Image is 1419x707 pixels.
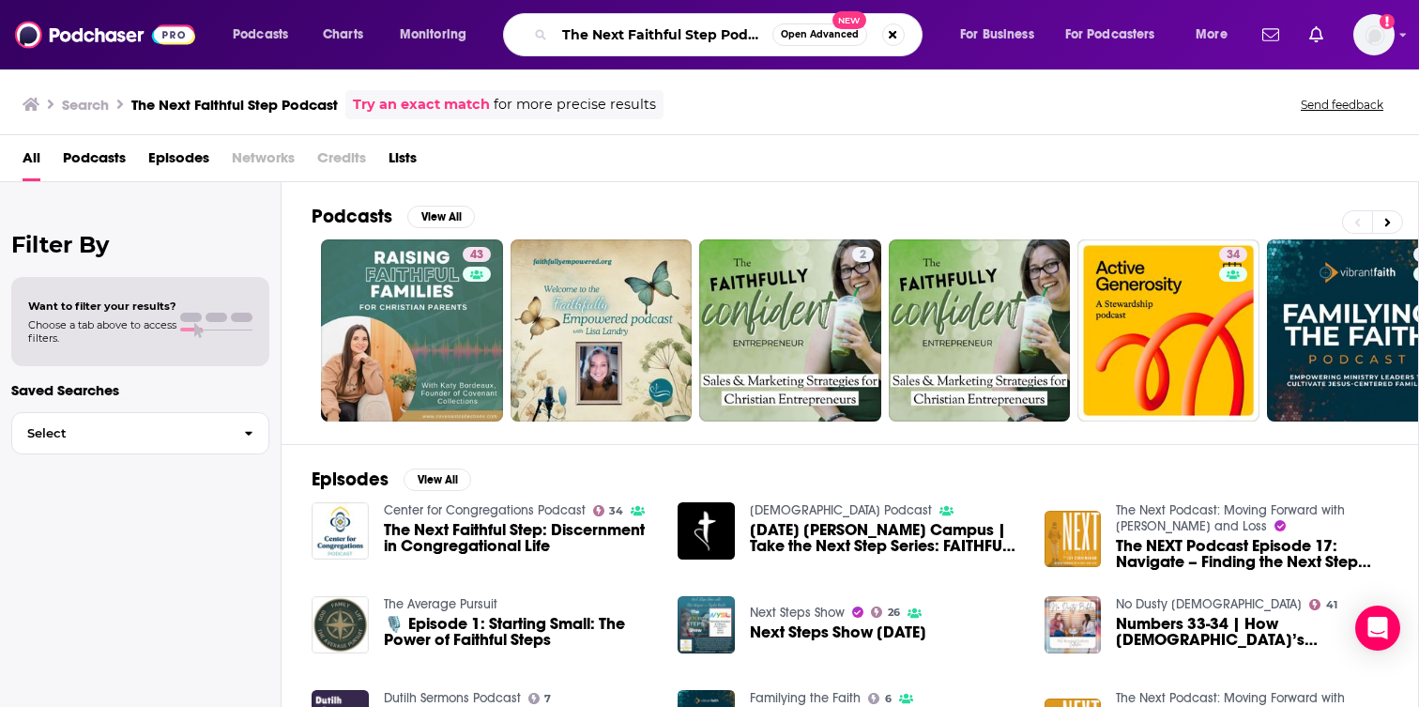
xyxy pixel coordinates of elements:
[1295,97,1389,113] button: Send feedback
[384,502,586,518] a: Center for Congregations Podcast
[312,468,471,491] a: EpisodesView All
[321,239,503,422] a: 43
[312,596,369,653] img: 🎙️ Episode 1: Starting Small: The Power of Faithful Steps
[400,22,466,48] span: Monitoring
[148,143,209,181] a: Episodes
[11,412,269,454] button: Select
[609,507,623,515] span: 34
[63,143,126,181] a: Podcasts
[860,246,866,265] span: 2
[1116,616,1388,648] span: Numbers 33-34 | How [DEMOGRAPHIC_DATA]’s Faithfulness Guides What’s Next
[233,22,288,48] span: Podcasts
[1065,22,1155,48] span: For Podcasters
[750,522,1022,554] a: 2019-11-17 DeWitt Campus | Take the Next Step Series: FAITHFUL GIVING
[28,300,176,313] span: Want to filter your results?
[521,13,940,56] div: Search podcasts, credits, & more...
[323,22,363,48] span: Charts
[888,608,900,617] span: 26
[678,502,735,560] img: 2019-11-17 DeWitt Campus | Take the Next Step Series: FAITHFUL GIVING
[312,468,389,491] h2: Episodes
[131,96,338,114] h3: The Next Faithful Step Podcast
[387,20,491,50] button: open menu
[1302,19,1331,51] a: Show notifications dropdown
[750,624,926,640] span: Next Steps Show [DATE]
[1255,19,1287,51] a: Show notifications dropdown
[772,23,867,46] button: Open AdvancedNew
[1045,596,1102,653] img: Numbers 33-34 | How God’s Faithfulness Guides What’s Next
[384,690,521,706] a: Dutilh Sermons Podcast
[312,205,475,228] a: PodcastsView All
[555,20,772,50] input: Search podcasts, credits, & more...
[62,96,109,114] h3: Search
[750,522,1022,554] span: [DATE] [PERSON_NAME] Campus | Take the Next Step Series: FAITHFUL GIVING
[750,502,932,518] a: Redeemer Church Podcast
[678,596,735,653] img: Next Steps Show May 19, 2023
[1309,599,1337,610] a: 41
[1045,511,1102,568] img: The NEXT Podcast Episode 17: Navigate – Finding the Next Step Forward
[232,143,295,181] span: Networks
[15,17,195,53] img: Podchaser - Follow, Share and Rate Podcasts
[1353,14,1395,55] img: User Profile
[28,318,176,345] span: Choose a tab above to access filters.
[1326,601,1337,609] span: 41
[1219,247,1247,262] a: 34
[832,11,866,29] span: New
[384,522,656,554] a: The Next Faithful Step: Discernment in Congregational Life
[353,94,490,115] a: Try an exact match
[404,469,471,491] button: View All
[407,206,475,228] button: View All
[947,20,1058,50] button: open menu
[1116,538,1388,570] a: The NEXT Podcast Episode 17: Navigate – Finding the Next Step Forward
[885,695,892,703] span: 6
[11,381,269,399] p: Saved Searches
[12,427,229,439] span: Select
[494,94,656,115] span: for more precise results
[470,246,483,265] span: 43
[699,239,881,422] a: 2
[23,143,40,181] a: All
[389,143,417,181] a: Lists
[11,231,269,258] h2: Filter By
[384,616,656,648] a: 🎙️ Episode 1: Starting Small: The Power of Faithful Steps
[868,693,892,704] a: 6
[750,690,861,706] a: Familying the Faith
[1380,14,1395,29] svg: Add a profile image
[1116,616,1388,648] a: Numbers 33-34 | How God’s Faithfulness Guides What’s Next
[317,143,366,181] span: Credits
[852,247,874,262] a: 2
[544,695,551,703] span: 7
[960,22,1034,48] span: For Business
[1353,14,1395,55] span: Logged in as sschroeder
[750,624,926,640] a: Next Steps Show May 19, 2023
[528,693,552,704] a: 7
[1116,502,1345,534] a: The Next Podcast: Moving Forward with Grief and Loss
[1053,20,1182,50] button: open menu
[1355,606,1400,651] div: Open Intercom Messenger
[311,20,374,50] a: Charts
[1182,20,1251,50] button: open menu
[871,607,900,618] a: 26
[1353,14,1395,55] button: Show profile menu
[1116,596,1302,612] a: No Dusty Bibles
[312,502,369,560] img: The Next Faithful Step: Discernment in Congregational Life
[593,505,624,516] a: 34
[750,605,845,621] a: Next Steps Show
[312,205,392,228] h2: Podcasts
[384,596,497,612] a: The Average Pursuit
[220,20,313,50] button: open menu
[1196,22,1228,48] span: More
